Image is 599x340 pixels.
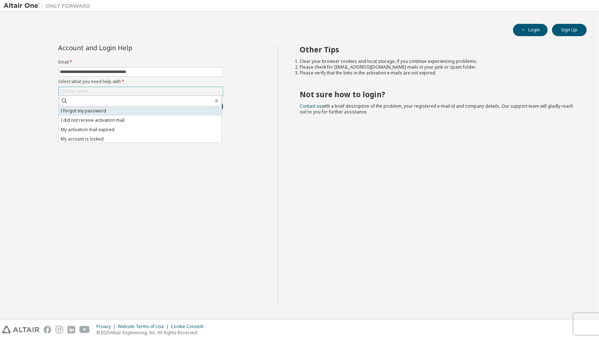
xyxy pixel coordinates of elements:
a: Contact us [300,103,322,109]
img: Altair One [4,2,94,9]
div: Website Terms of Use [118,324,171,330]
li: Please check for [EMAIL_ADDRESS][DOMAIN_NAME] mails in your junk or spam folder. [300,64,574,70]
img: altair_logo.svg [2,326,39,333]
label: Email [58,59,223,65]
li: I forgot my password [59,106,222,116]
div: Privacy [96,324,118,330]
img: facebook.svg [44,326,51,333]
img: linkedin.svg [68,326,75,333]
h2: Other Tips [300,45,574,54]
p: © 2025 Altair Engineering, Inc. All Rights Reserved. [96,330,208,336]
button: Login [513,24,548,36]
div: Cookie Consent [171,324,208,330]
img: instagram.svg [56,326,63,333]
label: Select what you need help with [58,79,223,85]
li: Please verify that the links in the activation e-mails are not expired. [300,70,574,76]
span: with a brief description of the problem, your registered e-mail id and company details. Our suppo... [300,103,573,115]
div: Account and Login Help [58,45,190,51]
img: youtube.svg [79,326,90,333]
li: Clear your browser cookies and local storage, if you continue experiencing problems. [300,59,574,64]
div: Click to select [59,87,223,96]
div: Click to select [60,89,88,94]
button: Sign Up [552,24,587,36]
h2: Not sure how to login? [300,90,574,99]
